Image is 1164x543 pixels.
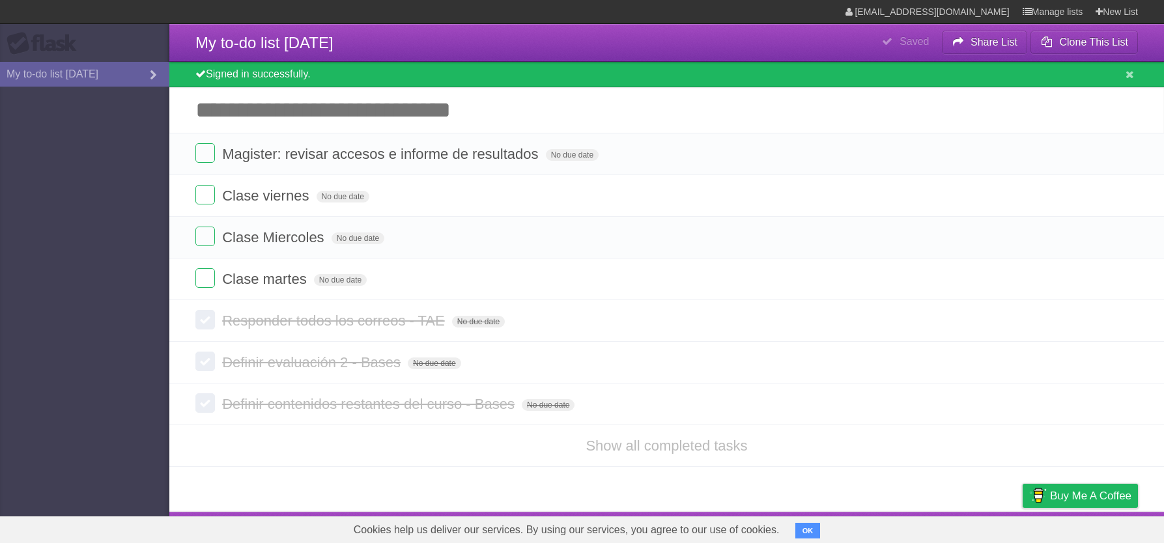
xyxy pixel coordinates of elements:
div: Signed in successfully. [169,62,1164,87]
span: My to-do list [DATE] [195,34,334,51]
span: Buy me a coffee [1050,484,1131,507]
span: No due date [317,191,369,202]
span: Magister: revisar accesos e informe de resultados [222,146,541,162]
span: Clase viernes [222,188,312,204]
span: No due date [314,274,367,286]
label: Done [195,393,215,413]
label: Done [195,227,215,246]
b: Clone This List [1059,36,1128,48]
span: No due date [546,149,599,161]
a: Suggest a feature [1056,515,1138,540]
a: About [849,515,877,540]
a: Privacy [1006,515,1040,540]
span: Definir evaluación 2 - Bases [222,354,404,370]
span: No due date [408,357,461,369]
span: Definir contenidos restantes del curso - Bases [222,396,518,412]
div: Flask [7,32,85,55]
button: Share List [942,31,1028,54]
span: Responder todos los correos - TAE [222,313,448,329]
label: Done [195,310,215,329]
a: Terms [961,515,990,540]
label: Done [195,268,215,288]
img: Buy me a coffee [1029,484,1047,507]
label: Done [195,352,215,371]
a: Buy me a coffee [1023,484,1138,508]
a: Developers [892,515,945,540]
b: Share List [971,36,1017,48]
span: Clase martes [222,271,310,287]
span: No due date [452,316,505,327]
label: Done [195,143,215,163]
span: Clase Miercoles [222,229,328,245]
span: No due date [522,399,575,411]
span: Cookies help us deliver our services. By using our services, you agree to our use of cookies. [341,517,793,543]
a: Show all completed tasks [586,438,747,454]
button: OK [795,523,821,538]
label: Done [195,185,215,204]
b: Saved [900,36,929,47]
button: Clone This List [1030,31,1138,54]
span: No due date [332,232,384,244]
